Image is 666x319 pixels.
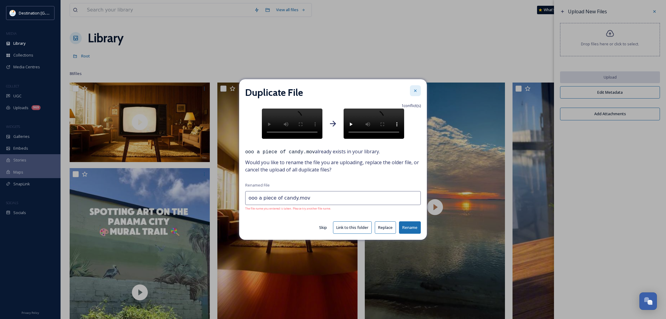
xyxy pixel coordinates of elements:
span: Uploads [13,105,28,111]
span: SOCIALS [6,200,18,205]
button: Link to this folder [333,221,372,234]
input: To enrich screen reader interactions, please activate Accessibility in Grammarly extension settings [245,191,421,205]
span: Library [13,41,25,46]
span: Embeds [13,145,28,151]
span: UGC [13,93,21,99]
span: COLLECT [6,84,19,88]
button: Replace [375,221,396,234]
span: Stories [13,157,26,163]
span: Collections [13,52,33,58]
span: Destination [GEOGRAPHIC_DATA] [19,10,79,16]
img: download.png [10,10,16,16]
button: Skip [316,222,330,233]
span: Privacy Policy [21,311,39,315]
span: already exists in your library. [245,148,421,156]
button: Rename [399,221,421,234]
span: Would you like to rename the file you are uploading, replace the older file, or cancel the upload... [245,159,421,173]
span: The file name you entered is taken. Please try another file name. [245,207,421,211]
button: Open Chat [639,292,657,310]
a: Privacy Policy [21,309,39,316]
div: 969 [31,105,41,110]
span: Renamed File [245,182,270,188]
kbd: ooo a piece of candy.mov [245,149,315,155]
span: Maps [13,169,23,175]
span: SnapLink [13,181,30,187]
span: MEDIA [6,31,17,36]
span: Galleries [13,134,30,139]
span: Socials [13,210,26,216]
span: WIDGETS [6,124,20,129]
span: 1 conflict(s) [401,103,421,109]
h2: Duplicate File [245,85,303,100]
span: Media Centres [13,64,40,70]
